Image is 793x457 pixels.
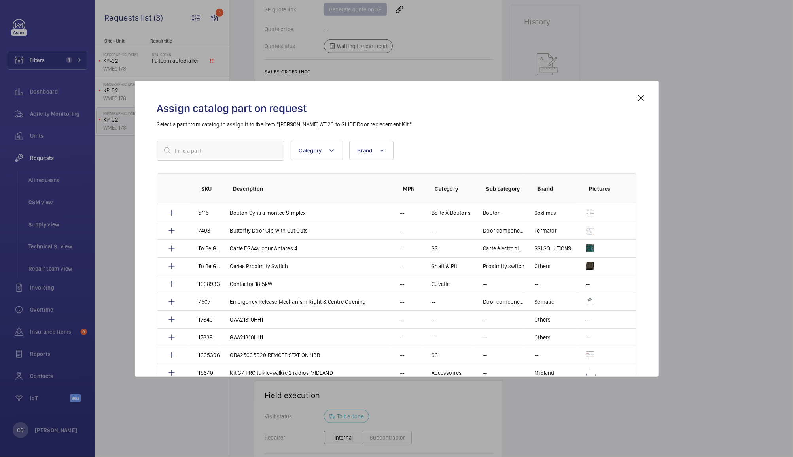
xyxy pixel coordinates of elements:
p: To Be Generated [199,244,221,252]
p: -- [400,280,404,288]
p: -- [400,369,404,377]
p: Brand [538,185,577,193]
p: -- [483,333,487,341]
p: -- [400,209,404,217]
p: Description [233,185,391,193]
p: -- [535,280,539,288]
p: To Be Generated [199,262,221,270]
p: Accessoires [432,369,462,377]
p: -- [432,333,436,341]
p: Sodimas [535,209,556,217]
p: Midland [535,369,555,377]
p: 5115 [199,209,209,217]
p: Sub category [486,185,525,193]
button: Category [291,141,343,160]
p: SSI [432,351,440,359]
p: Door components [483,298,525,306]
p: Others [535,262,551,270]
p: Pictures [589,185,620,193]
p: -- [535,351,539,359]
p: -- [432,316,436,323]
p: -- [400,298,404,306]
p: Bouton Cyntra montee Simplex [230,209,306,217]
p: -- [586,280,590,288]
img: h6SP9JDxqz0TF0uNc_qScYnGn9iDrft9w6giWp_-A4GSVAru.png [586,262,594,270]
p: GAA21310HH1 [230,333,263,341]
p: -- [483,369,487,377]
p: Fermator [535,227,557,235]
p: Sematic [535,298,555,306]
img: CJZ0Zc2bG8man2BcogYjG4QBt03muVoJM3XzIlbM4XRvMfr7.png [586,244,594,252]
p: Emergency Release Mechanism Right & Centre Opening [230,298,366,306]
h2: Assign catalog part on request [157,101,636,116]
p: Others [535,333,551,341]
p: 1005396 [199,351,220,359]
p: 17639 [199,333,213,341]
p: Cedes Proximity Switch [230,262,288,270]
span: Brand [358,147,373,154]
p: Carte EGA4v pour Antares 4 [230,244,298,252]
p: -- [400,244,404,252]
p: -- [483,280,487,288]
p: 7493 [199,227,211,235]
p: Shaft & Pit [432,262,458,270]
p: GAA21310HH1 [230,316,263,323]
p: MPN [403,185,422,193]
p: Cuvette [432,280,450,288]
p: SSI [432,244,440,252]
p: Contactor 18.5kW [230,280,273,288]
p: -- [483,351,487,359]
p: -- [586,333,590,341]
p: Category [435,185,474,193]
img: g3a49nfdYcSuQfseZNAG9Il-olRDJnLUGo71PhoUjj9uzZrS.png [586,209,594,217]
span: Category [299,147,322,154]
p: Proximity switch [483,262,525,270]
p: -- [400,262,404,270]
p: Select a part from catalog to assign it to the item "[PERSON_NAME] AT120 to GLIDE Door replacemen... [157,120,636,128]
input: Find a part [157,141,284,161]
p: -- [586,316,590,323]
p: Boite À Boutons [432,209,471,217]
p: Carte électronique [483,244,525,252]
p: -- [432,298,436,306]
p: -- [400,351,404,359]
p: -- [483,316,487,323]
p: -- [432,227,436,235]
p: Door components [483,227,525,235]
p: SSI SOLUTIONS [535,244,572,252]
p: 1008933 [199,280,220,288]
p: 17640 [199,316,213,323]
img: tAslpmMaGVarH-ItsnIgCEYEQz4qM11pPSp5BVkrO3V6mnZg.png [586,351,594,359]
img: 5O8BYpR-rheKcKMWv498QdRmVVCFLkcR-0rVq8VlFK5iaEb5.png [586,227,594,235]
p: 15640 [199,369,214,377]
p: -- [400,227,404,235]
p: GBA25005D20 REMOTE STATION HBB [230,351,320,359]
p: -- [400,316,404,323]
img: iDiDZI9L968JTgxBhqAA3GXtu6eyozIi-QdPokduLd3zVz3_.jpeg [586,298,594,306]
button: Brand [349,141,394,160]
p: 7507 [199,298,211,306]
p: Others [535,316,551,323]
p: Bouton [483,209,501,217]
p: -- [400,333,404,341]
p: Butterfly Door Gib with Cut Outs [230,227,308,235]
p: Kit G7 PRO talkie-walkie 2 radios MIDLAND [230,369,333,377]
p: SKU [202,185,221,193]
